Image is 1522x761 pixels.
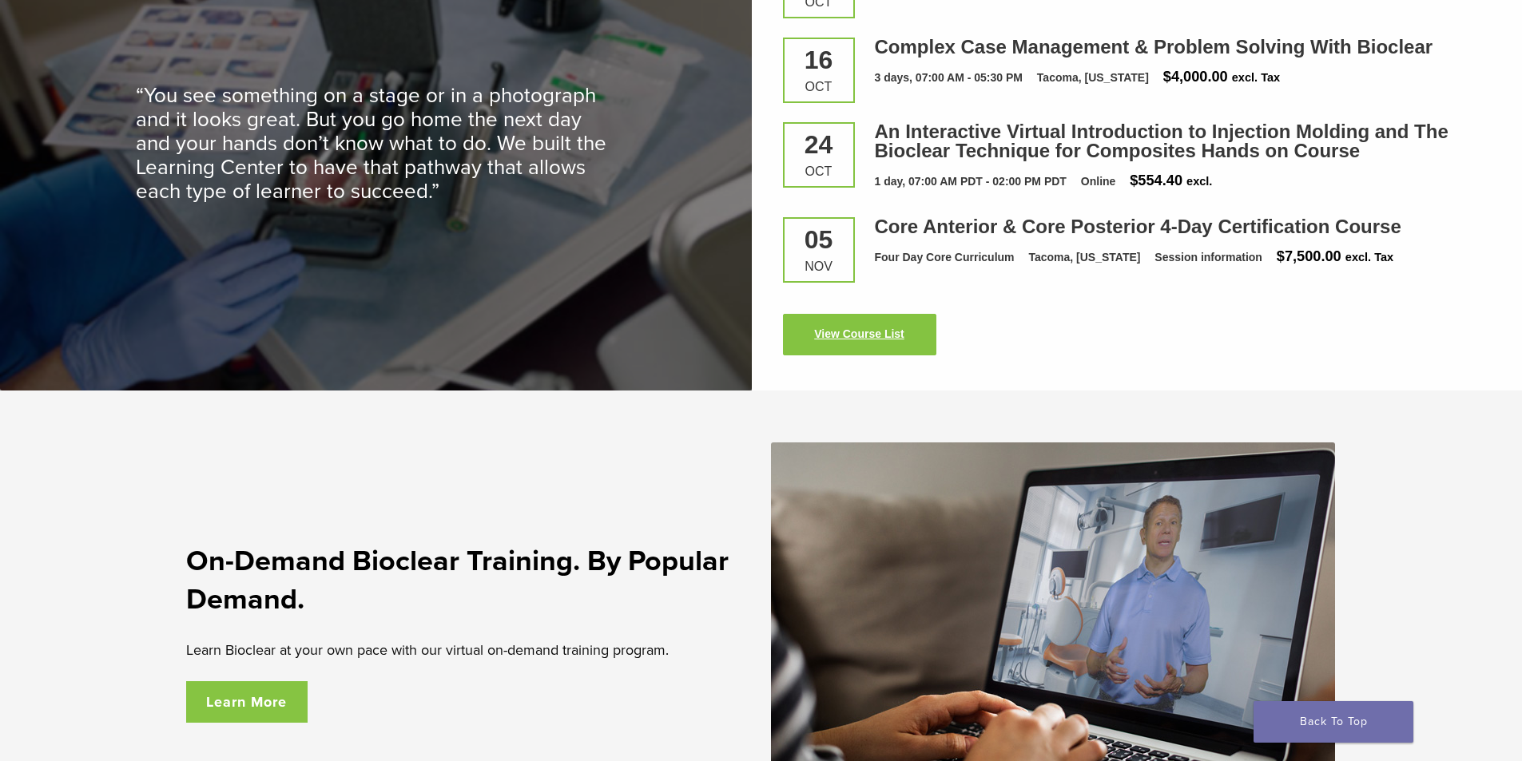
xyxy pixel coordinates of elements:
div: 3 days, 07:00 AM - 05:30 PM [875,69,1023,86]
div: 16 [797,47,841,73]
a: Core Anterior & Core Posterior 4-Day Certification Course [875,216,1401,237]
a: An Interactive Virtual Introduction to Injection Molding and The Bioclear Technique for Composite... [875,121,1448,161]
div: Four Day Core Curriculum [875,249,1015,266]
strong: On-Demand Bioclear Training. By Popular Demand. [186,544,729,616]
div: Oct [797,81,841,93]
div: Tacoma, [US_STATE] [1037,69,1149,86]
div: Tacoma, [US_STATE] [1028,249,1140,266]
div: 05 [797,227,841,252]
div: Oct [797,165,841,178]
a: Learn More [186,681,308,723]
span: $7,500.00 [1277,248,1341,264]
span: excl. Tax [1232,71,1280,84]
div: 1 day, 07:00 AM PDT - 02:00 PM PDT [875,173,1067,190]
span: $554.40 [1130,172,1182,188]
a: View Course List [783,314,936,355]
p: Learn Bioclear at your own pace with our virtual on-demand training program. [186,638,752,662]
span: $4,000.00 [1163,69,1228,85]
div: Online [1081,173,1116,190]
div: Session information [1154,249,1262,266]
div: Nov [797,260,841,273]
span: excl. Tax [1345,251,1393,264]
div: 24 [797,132,841,157]
a: Complex Case Management & Problem Solving With Bioclear [875,36,1433,57]
p: “You see something on a stage or in a photograph and it looks great. But you go home the next day... [136,84,615,204]
span: excl. [1186,175,1212,188]
a: Back To Top [1254,701,1413,743]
